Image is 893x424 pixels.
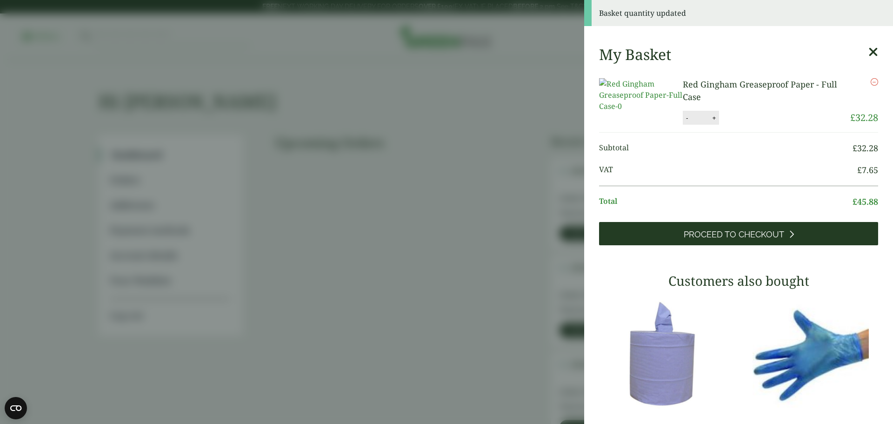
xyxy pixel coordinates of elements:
[5,397,27,419] button: Open CMP widget
[599,195,853,208] span: Total
[743,296,878,412] img: 4130015J-Blue-Vinyl-Powder-Free-Gloves-Medium
[599,164,857,176] span: VAT
[853,196,857,207] span: £
[683,114,691,122] button: -
[853,196,878,207] bdi: 45.88
[709,114,719,122] button: +
[853,142,878,154] bdi: 32.28
[599,296,734,412] img: 3630017-2-Ply-Blue-Centre-Feed-104m
[599,78,683,112] img: Red Gingham Greaseproof Paper-Full Case-0
[599,222,878,245] a: Proceed to Checkout
[857,164,862,175] span: £
[683,79,837,102] a: Red Gingham Greaseproof Paper - Full Case
[850,111,878,124] bdi: 32.28
[850,111,855,124] span: £
[871,78,878,86] a: Remove this item
[599,46,671,63] h2: My Basket
[599,142,853,155] span: Subtotal
[599,273,878,289] h3: Customers also bought
[853,142,857,154] span: £
[684,229,784,240] span: Proceed to Checkout
[857,164,878,175] bdi: 7.65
